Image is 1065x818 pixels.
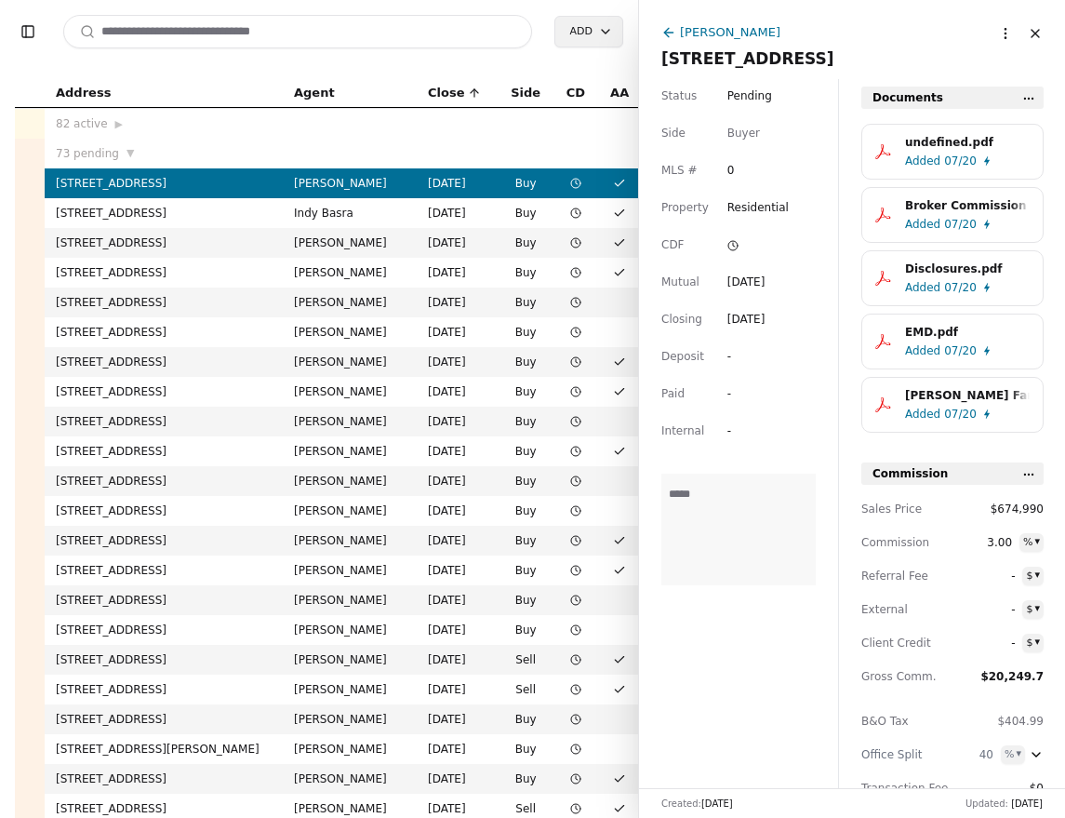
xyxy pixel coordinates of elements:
[45,526,283,556] td: [STREET_ADDRESS]
[283,496,417,526] td: [PERSON_NAME]
[905,260,1030,278] div: Disclosures.pdf
[283,168,417,198] td: [PERSON_NAME]
[991,500,1044,518] span: $674,990
[861,567,945,585] span: Referral Fee
[610,83,629,103] span: AA
[980,670,1044,683] span: $20,249.7
[661,49,834,68] span: [STREET_ADDRESS]
[283,288,417,317] td: [PERSON_NAME]
[283,585,417,615] td: [PERSON_NAME]
[498,258,553,288] td: Buy
[905,152,940,170] span: Added
[511,83,540,103] span: Side
[1010,779,1044,798] span: $0
[417,436,498,466] td: [DATE]
[283,645,417,675] td: [PERSON_NAME]
[861,250,1044,306] button: Disclosures.pdfAdded07/20
[960,745,993,764] span: 40
[944,215,977,234] span: 07/20
[45,228,283,258] td: [STREET_ADDRESS]
[661,87,697,105] span: Status
[1034,533,1040,550] div: ▾
[905,405,940,423] span: Added
[727,87,772,105] span: Pending
[417,228,498,258] td: [DATE]
[944,152,977,170] span: 07/20
[417,407,498,436] td: [DATE]
[1022,634,1044,652] button: $
[45,168,283,198] td: [STREET_ADDRESS]
[1016,745,1021,762] div: ▾
[1034,567,1040,583] div: ▾
[701,798,733,809] span: [DATE]
[727,273,765,291] div: [DATE]
[283,377,417,407] td: [PERSON_NAME]
[115,116,123,133] span: ▶
[861,634,945,652] span: Client Credit
[1022,600,1044,619] button: $
[498,168,553,198] td: Buy
[944,405,977,423] span: 07/20
[45,258,283,288] td: [STREET_ADDRESS]
[861,500,945,518] span: Sales Price
[283,556,417,585] td: [PERSON_NAME]
[45,764,283,794] td: [STREET_ADDRESS]
[661,310,702,329] span: Closing
[1019,533,1044,552] button: %
[45,466,283,496] td: [STREET_ADDRESS]
[417,585,498,615] td: [DATE]
[498,675,553,704] td: Sell
[283,675,417,704] td: [PERSON_NAME]
[498,734,553,764] td: Buy
[417,258,498,288] td: [DATE]
[56,83,111,103] span: Address
[905,133,1030,152] div: undefined.pdf
[45,377,283,407] td: [STREET_ADDRESS]
[981,600,1015,619] span: -
[45,615,283,645] td: [STREET_ADDRESS]
[861,377,1044,433] button: [PERSON_NAME] Farms Wet Docs.pdfAdded07/20
[987,533,1012,552] span: 3.00
[661,124,686,142] span: Side
[661,347,704,366] span: Deposit
[45,734,283,764] td: [STREET_ADDRESS][PERSON_NAME]
[417,466,498,496] td: [DATE]
[1034,600,1040,617] div: ▾
[727,310,765,329] div: [DATE]
[905,323,1030,342] div: EMD.pdf
[498,407,553,436] td: Buy
[981,634,1015,652] span: -
[45,556,283,585] td: [STREET_ADDRESS]
[283,466,417,496] td: [PERSON_NAME]
[861,779,945,798] span: Transaction Fee
[417,764,498,794] td: [DATE]
[861,533,945,552] span: Commission
[965,797,1043,811] div: Updated:
[1001,745,1025,764] button: %
[126,145,134,162] span: ▼
[661,797,733,811] div: Created:
[861,187,1044,243] button: Broker Commission Addendum [LTR] (WAS).pdfAdded07/20
[283,407,417,436] td: [PERSON_NAME]
[680,22,780,42] div: [PERSON_NAME]
[56,144,119,163] span: 73 pending
[417,198,498,228] td: [DATE]
[417,645,498,675] td: [DATE]
[727,384,761,403] div: -
[661,422,704,440] span: Internal
[498,317,553,347] td: Buy
[661,198,709,217] span: Property
[727,198,789,217] span: Residential
[498,645,553,675] td: Sell
[417,317,498,347] td: [DATE]
[283,526,417,556] td: [PERSON_NAME]
[1011,798,1043,809] span: [DATE]
[498,496,553,526] td: Buy
[283,704,417,734] td: [PERSON_NAME]
[283,317,417,347] td: [PERSON_NAME]
[283,347,417,377] td: [PERSON_NAME]
[283,198,417,228] td: Indy Basra
[45,198,283,228] td: [STREET_ADDRESS]
[417,168,498,198] td: [DATE]
[1022,567,1044,585] button: $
